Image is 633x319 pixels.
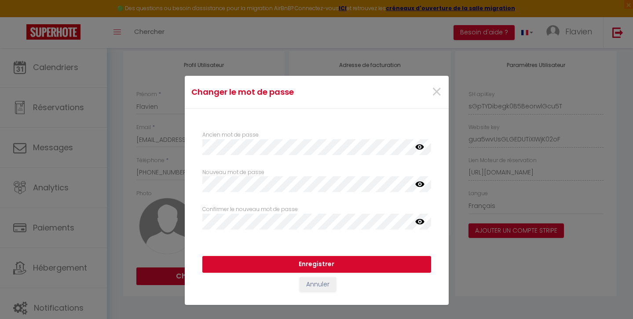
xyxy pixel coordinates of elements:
[202,168,264,177] label: Nouveau mot de passe
[202,256,431,273] button: Enregistrer
[300,277,336,292] button: Annuler
[7,4,33,30] button: Ouvrir le widget de chat LiveChat
[202,131,259,139] label: Ancien mot de passe
[191,86,355,98] h4: Changer le mot de passe
[431,83,442,102] button: Close
[596,279,626,312] iframe: Chat
[431,79,442,105] span: ×
[202,205,298,214] label: Confirmer le nouveau mot de passe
